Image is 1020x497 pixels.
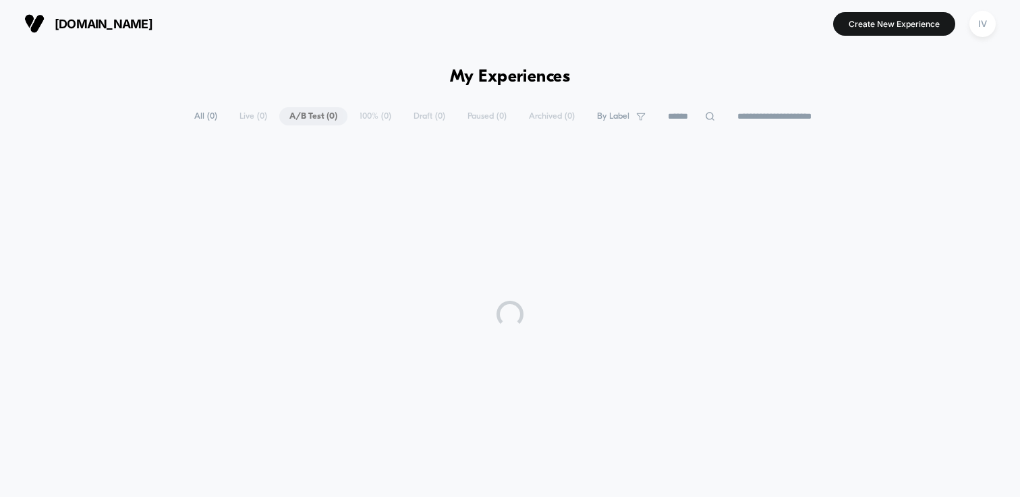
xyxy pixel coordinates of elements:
[20,13,157,34] button: [DOMAIN_NAME]
[184,107,227,125] span: All ( 0 )
[833,12,955,36] button: Create New Experience
[965,10,1000,38] button: IV
[450,67,571,87] h1: My Experiences
[24,13,45,34] img: Visually logo
[597,111,629,121] span: By Label
[969,11,996,37] div: IV
[55,17,152,31] span: [DOMAIN_NAME]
